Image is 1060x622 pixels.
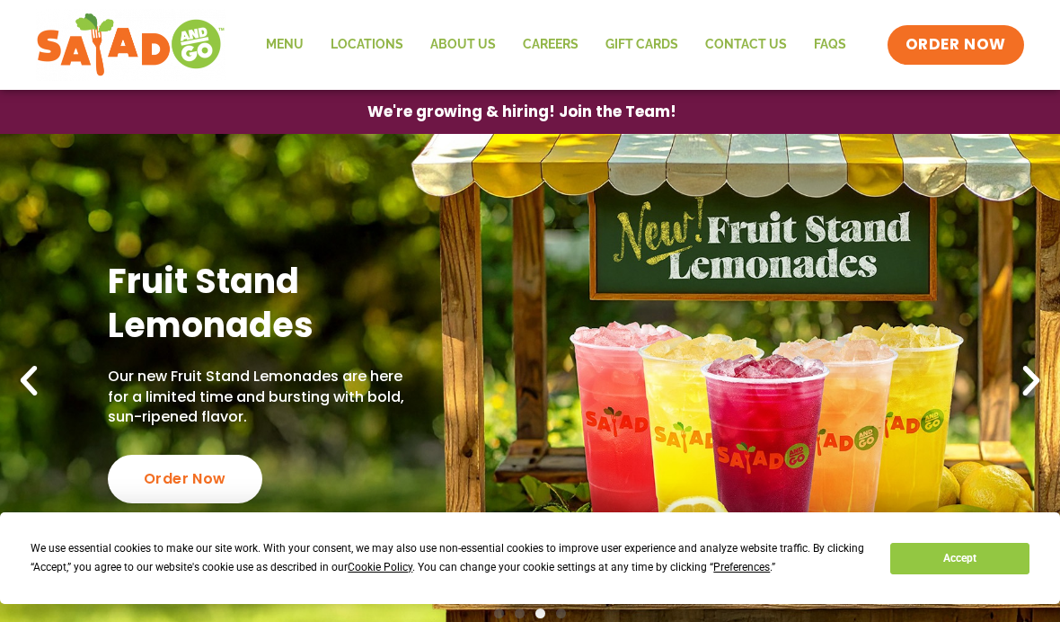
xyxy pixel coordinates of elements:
h2: Fruit Stand Lemonades [108,259,422,348]
a: About Us [417,24,509,66]
a: ORDER NOW [888,25,1024,65]
span: Preferences [713,561,770,573]
a: Contact Us [692,24,800,66]
span: Go to slide 1 [494,609,504,618]
a: FAQs [800,24,860,66]
div: We use essential cookies to make our site work. With your consent, we may also use non-essential ... [31,539,869,577]
a: We're growing & hiring! Join the Team! [340,91,703,133]
div: Previous slide [9,361,49,401]
nav: Menu [252,24,860,66]
span: Cookie Policy [348,561,412,573]
a: Careers [509,24,592,66]
span: We're growing & hiring! Join the Team! [367,104,676,120]
span: Go to slide 3 [535,609,545,618]
div: Next slide [1011,361,1051,401]
a: Locations [317,24,417,66]
a: Menu [252,24,317,66]
span: Go to slide 4 [556,609,566,618]
a: GIFT CARDS [592,24,692,66]
img: new-SAG-logo-768×292 [36,9,225,81]
p: Our new Fruit Stand Lemonades are here for a limited time and bursting with bold, sun-ripened fla... [108,367,422,427]
button: Accept [890,543,1029,574]
span: ORDER NOW [905,34,1006,56]
div: Order Now [108,455,262,503]
span: Go to slide 2 [515,609,525,618]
